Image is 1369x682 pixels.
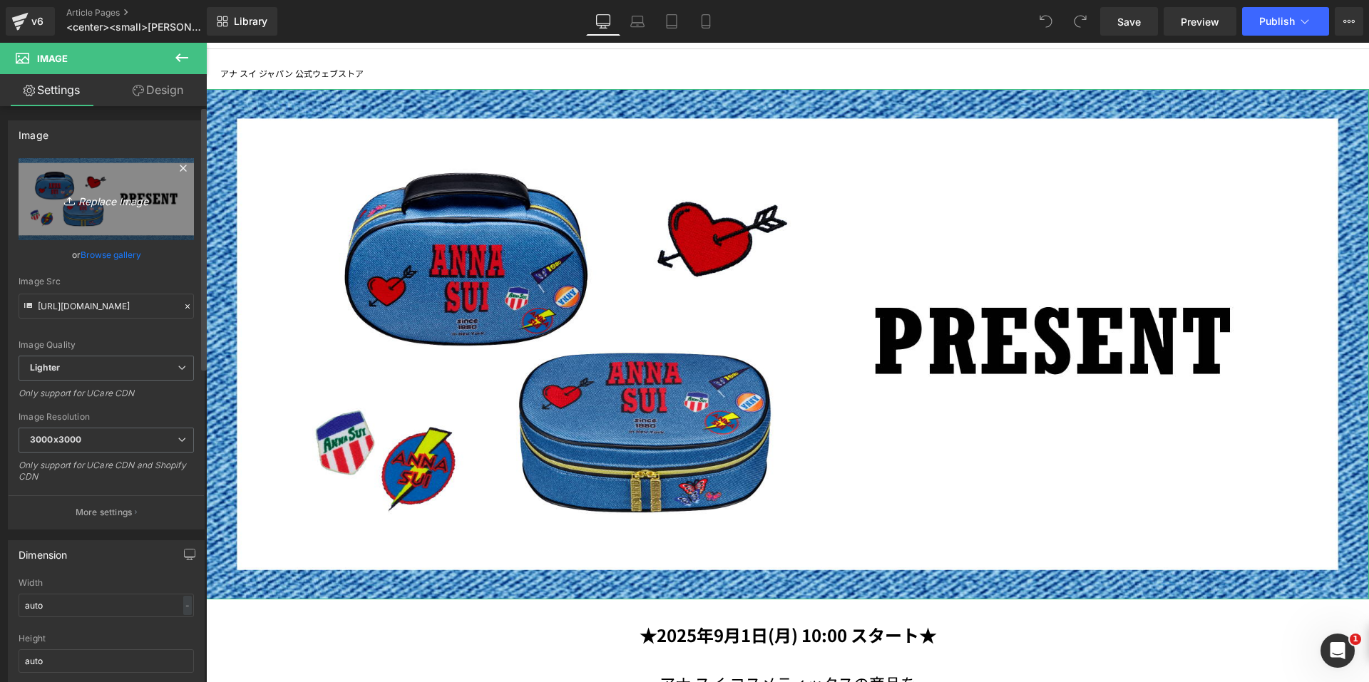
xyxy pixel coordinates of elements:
[1259,16,1295,27] span: Publish
[19,649,194,673] input: auto
[29,12,46,31] div: v6
[1335,7,1363,36] button: More
[1321,634,1355,668] iframe: Intercom live chat
[81,242,141,267] a: Browse gallery
[19,578,194,588] div: Width
[19,460,194,492] div: Only support for UCare CDN and Shopify CDN
[19,277,194,286] div: Image Src
[19,541,68,561] div: Dimension
[207,7,277,36] a: New Library
[19,247,194,262] div: or
[19,412,194,422] div: Image Resolution
[1350,634,1361,645] span: 1
[1242,7,1329,36] button: Publish
[1032,7,1060,36] button: Undo
[6,7,55,36] a: v6
[19,634,194,644] div: Height
[19,340,194,350] div: Image Quality
[620,7,655,36] a: Laptop
[434,579,730,604] b: ★2025年9月1日(月) 10:00 スタート★
[19,121,48,141] div: Image
[19,388,194,408] div: Only support for UCare CDN
[1117,14,1141,29] span: Save
[1164,7,1236,36] a: Preview
[30,434,81,445] b: 3000x3000
[234,15,267,28] span: Library
[586,7,620,36] a: Desktop
[655,7,689,36] a: Tablet
[19,294,194,319] input: Link
[37,53,68,64] span: Image
[49,190,163,208] i: Replace Image
[183,596,192,615] div: -
[76,506,133,519] p: More settings
[689,7,723,36] a: Mobile
[66,7,230,19] a: Article Pages
[14,24,158,38] a: アナ スイ ジャパン 公式ウェブストア
[106,74,210,106] a: Design
[30,362,60,373] b: Lighter
[1066,7,1094,36] button: Redo
[66,21,203,33] span: <center><small>[PERSON_NAME] COSMETICS <br>NOVELTY FAIR</small></center>
[19,594,194,617] input: auto
[1181,14,1219,29] span: Preview
[9,495,204,529] button: More settings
